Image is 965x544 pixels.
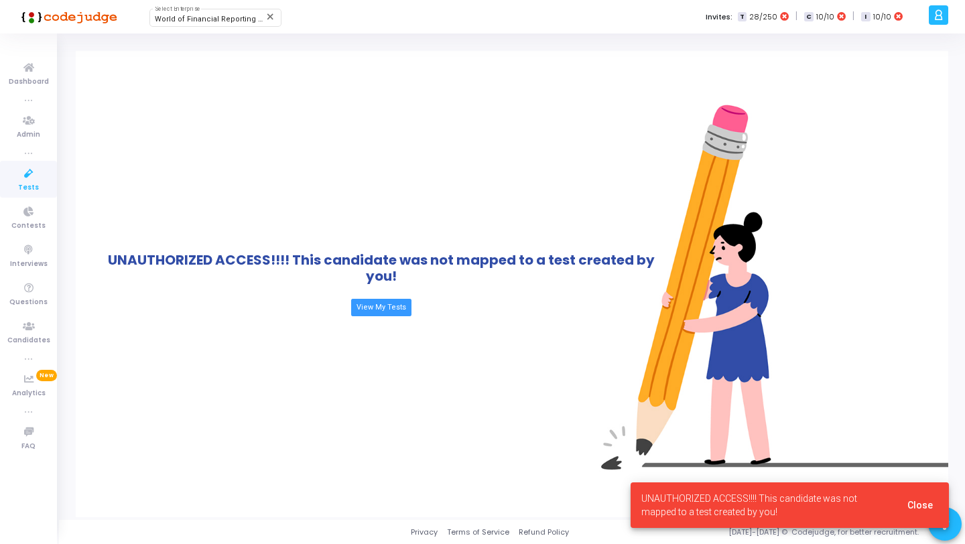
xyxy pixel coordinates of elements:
[749,11,777,23] span: 28/250
[641,492,891,519] span: UNAUTHORIZED ACCESS!!!! This candidate was not mapped to a test created by you!
[9,76,49,88] span: Dashboard
[18,182,39,194] span: Tests
[98,252,664,284] h1: UNAUTHORIZED ACCESS!!!! This candidate was not mapped to a test created by you!
[351,299,411,316] a: View My Tests
[852,9,854,23] span: |
[861,12,870,22] span: I
[155,15,279,23] span: World of Financial Reporting (1163)
[795,9,797,23] span: |
[873,11,891,23] span: 10/10
[519,527,569,538] a: Refund Policy
[706,11,732,23] label: Invites:
[36,370,57,381] span: New
[265,11,276,22] mat-icon: Clear
[447,527,509,538] a: Terms of Service
[17,129,40,141] span: Admin
[10,259,48,270] span: Interviews
[11,220,46,232] span: Contests
[816,11,834,23] span: 10/10
[12,388,46,399] span: Analytics
[411,527,438,538] a: Privacy
[738,12,747,22] span: T
[804,12,813,22] span: C
[907,500,933,511] span: Close
[9,297,48,308] span: Questions
[21,441,36,452] span: FAQ
[7,335,50,346] span: Candidates
[897,493,944,517] button: Close
[17,3,117,30] img: logo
